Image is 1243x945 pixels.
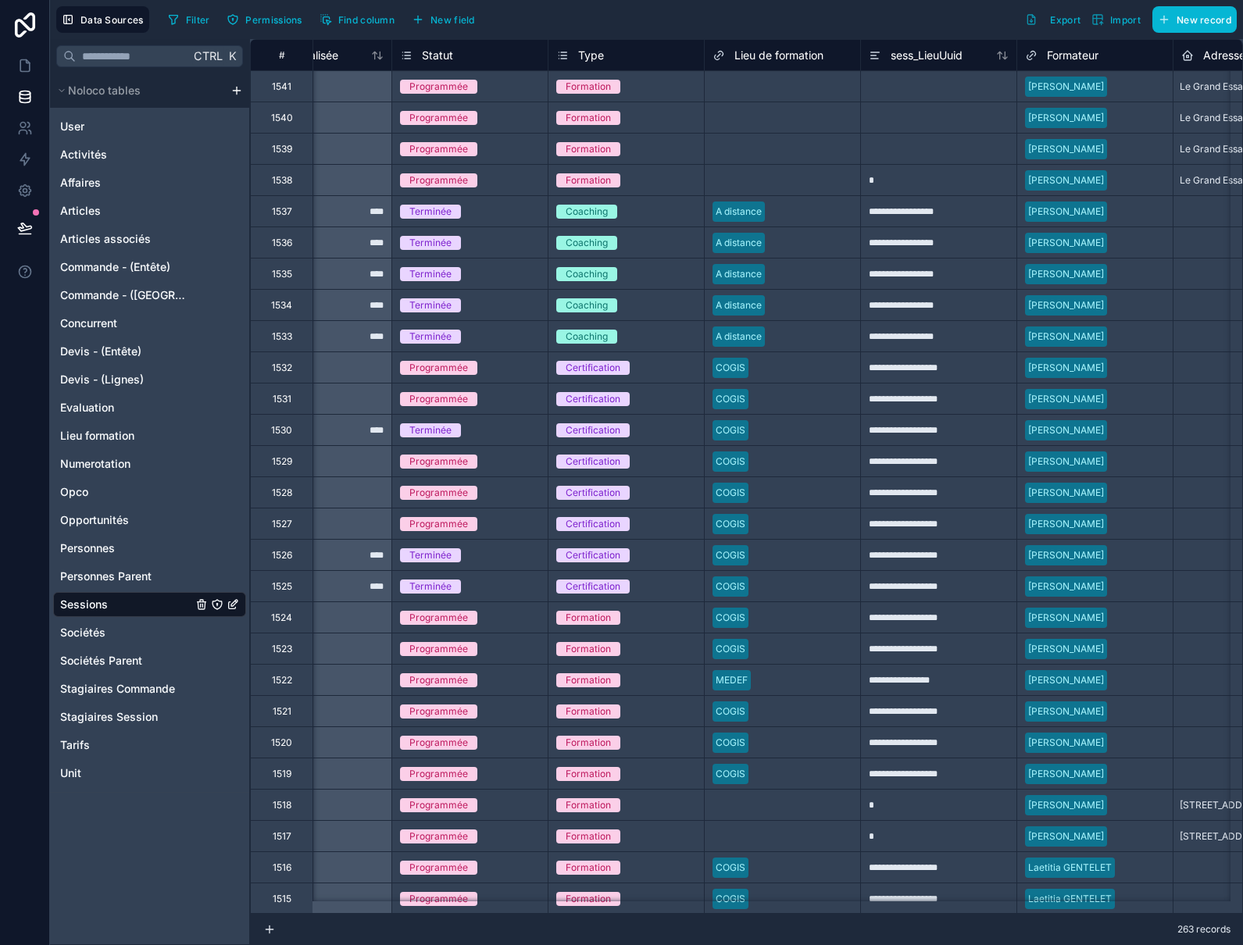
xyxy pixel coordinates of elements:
div: [PERSON_NAME] [1028,517,1104,531]
div: COGIS [716,736,745,750]
button: Import [1086,6,1146,33]
div: [PERSON_NAME] [1028,548,1104,562]
div: Programmée [409,361,468,375]
div: Certification [566,517,620,531]
div: Certification [566,455,620,469]
div: Formation [566,861,611,875]
div: [PERSON_NAME] [1028,486,1104,500]
button: New record [1152,6,1237,33]
div: Certification [566,486,620,500]
div: Formation [566,798,611,812]
span: 263 records [1177,923,1230,936]
div: Terminée [409,330,452,344]
div: Programmée [409,704,468,719]
div: [PERSON_NAME] [1028,579,1104,594]
div: [PERSON_NAME] [1028,361,1104,375]
div: Programmée [409,673,468,687]
div: Terminée [409,267,452,281]
div: COGIS [716,642,745,656]
div: Laetitia GENTELET [1028,861,1112,875]
div: [PERSON_NAME] [1028,236,1104,250]
div: Terminée [409,548,452,562]
div: COGIS [716,361,745,375]
div: 1541 [272,80,291,93]
div: Programmée [409,517,468,531]
div: Certification [566,548,620,562]
div: COGIS [716,423,745,437]
div: Formation [566,142,611,156]
div: 1525 [272,580,292,593]
div: COGIS [716,704,745,719]
span: Filter [186,14,210,26]
div: 1517 [273,830,291,843]
div: [PERSON_NAME] [1028,330,1104,344]
div: 1528 [272,487,292,499]
div: [PERSON_NAME] [1028,704,1104,719]
div: A distance [716,267,762,281]
div: [PERSON_NAME] [1028,111,1104,125]
div: Formation [566,673,611,687]
div: Programmée [409,486,468,500]
div: Formation [566,829,611,843]
div: 1536 [272,237,292,249]
span: Statut [422,48,453,63]
div: 1516 [273,861,291,874]
a: Permissions [221,8,313,31]
div: Coaching [566,267,608,281]
div: Certification [566,579,620,594]
span: Ctrl [192,46,224,66]
div: Terminée [409,236,452,250]
div: Formation [566,80,611,94]
span: Import [1110,14,1141,26]
div: Programmée [409,736,468,750]
button: Data Sources [56,6,149,33]
div: [PERSON_NAME] [1028,173,1104,187]
div: Terminée [409,298,452,312]
div: 1519 [273,768,291,780]
div: 1518 [273,799,291,811]
div: Laetitia GENTELET [1028,892,1112,906]
div: 1530 [271,424,292,437]
div: 1524 [271,612,292,624]
div: [PERSON_NAME] [1028,455,1104,469]
span: sess_LieuUuid [891,48,963,63]
div: 1523 [272,643,292,655]
div: [PERSON_NAME] [1028,80,1104,94]
div: [PERSON_NAME] [1028,423,1104,437]
div: Coaching [566,205,608,219]
div: Certification [566,361,620,375]
div: A distance [716,330,762,344]
div: Programmée [409,829,468,843]
div: 1527 [272,518,292,530]
div: [PERSON_NAME] [1028,798,1104,812]
div: 1515 [273,893,291,905]
div: [PERSON_NAME] [1028,611,1104,625]
div: 1526 [272,549,292,562]
div: Certification [566,392,620,406]
span: Lieu de formation [734,48,823,63]
div: Formation [566,736,611,750]
span: Export [1050,14,1080,26]
div: Coaching [566,330,608,344]
span: New record [1177,14,1231,26]
div: Programmée [409,611,468,625]
a: New record [1146,6,1237,33]
div: Formation [566,173,611,187]
button: Filter [162,8,216,31]
div: Programmée [409,111,468,125]
div: Terminée [409,205,452,219]
div: 1535 [272,268,292,280]
div: Coaching [566,298,608,312]
div: 1521 [273,705,291,718]
div: 1533 [272,330,292,343]
button: Export [1020,6,1086,33]
span: Formateur [1047,48,1098,63]
div: [PERSON_NAME] [1028,829,1104,843]
button: Permissions [221,8,307,31]
div: 1522 [272,674,292,686]
div: MEDEF [716,673,748,687]
div: [PERSON_NAME] [1028,392,1104,406]
div: 1534 [271,299,292,312]
div: Certification [566,423,620,437]
div: Programmée [409,767,468,781]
